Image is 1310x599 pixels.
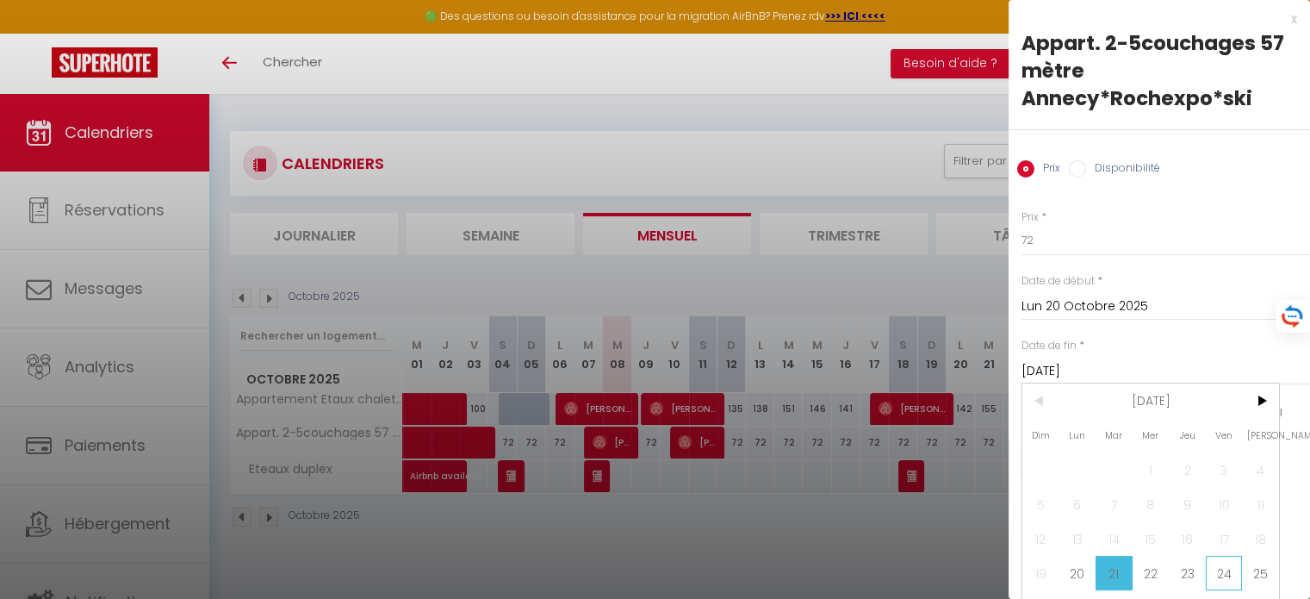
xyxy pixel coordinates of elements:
[1096,521,1133,556] span: 14
[1206,556,1243,590] span: 24
[1022,418,1059,452] span: Dim
[1086,160,1160,179] label: Disponibilité
[1022,487,1059,521] span: 5
[1059,384,1243,418] span: [DATE]
[1022,521,1059,556] span: 12
[1021,273,1095,290] label: Date de début
[1206,452,1243,487] span: 3
[1133,521,1170,556] span: 15
[1022,556,1059,590] span: 19
[1242,418,1279,452] span: [PERSON_NAME]
[1206,487,1243,521] span: 10
[1133,556,1170,590] span: 22
[1021,338,1077,354] label: Date de fin
[1169,452,1206,487] span: 2
[1133,418,1170,452] span: Mer
[1169,487,1206,521] span: 9
[1133,487,1170,521] span: 8
[1169,521,1206,556] span: 16
[1059,521,1096,556] span: 13
[1242,384,1279,418] span: >
[1169,418,1206,452] span: Jeu
[1009,9,1297,29] div: x
[1059,418,1096,452] span: Lun
[1096,556,1133,590] span: 21
[1034,160,1060,179] label: Prix
[1242,487,1279,521] span: 11
[1096,487,1133,521] span: 7
[1242,521,1279,556] span: 18
[1169,556,1206,590] span: 23
[1059,556,1096,590] span: 20
[1022,384,1059,418] span: <
[1206,418,1243,452] span: Ven
[1133,452,1170,487] span: 1
[1096,418,1133,452] span: Mar
[1059,487,1096,521] span: 6
[1021,209,1039,226] label: Prix
[1021,29,1297,112] div: Appart. 2-5couchages 57 mètre Annecy*Rochexpo*ski
[1242,556,1279,590] span: 25
[1242,452,1279,487] span: 4
[1206,521,1243,556] span: 17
